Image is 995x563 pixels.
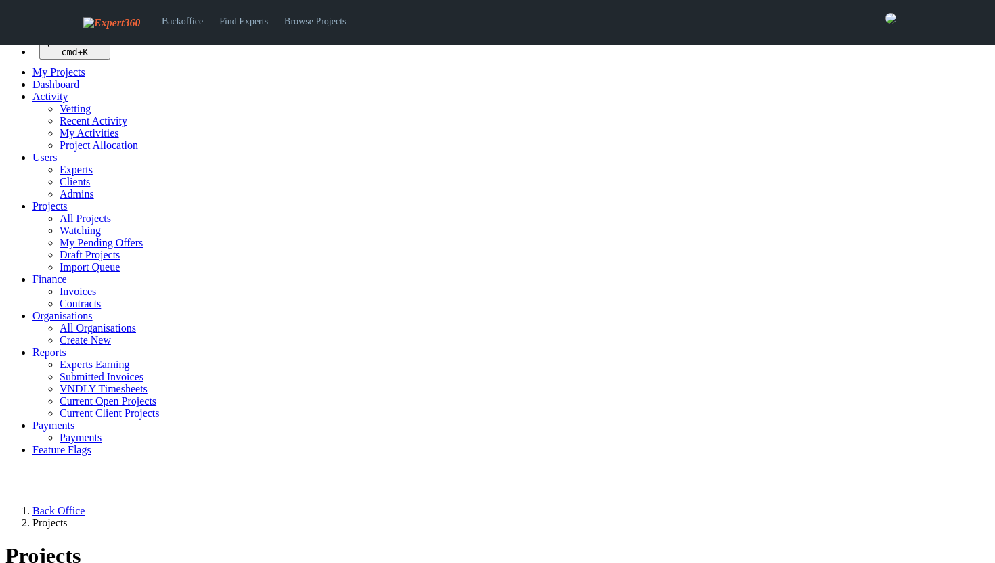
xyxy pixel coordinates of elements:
kbd: K [83,47,88,58]
a: Admins [60,188,94,200]
a: Create New [60,334,111,346]
a: Current Client Projects [60,407,160,419]
a: Feature Flags [32,444,91,455]
a: Current Open Projects [60,395,156,407]
img: 0421c9a1-ac87-4857-a63f-b59ed7722763-normal.jpeg [885,13,896,24]
a: Clients [60,176,90,187]
a: Recent Activity [60,115,127,127]
a: All Organisations [60,322,136,334]
a: Experts Earning [60,359,130,370]
a: Activity [32,91,68,102]
a: Projects [32,200,68,212]
a: Contracts [60,298,101,309]
a: Dashboard [32,78,79,90]
a: Invoices [60,286,96,297]
a: Finance [32,273,67,285]
a: Users [32,152,57,163]
a: Reports [32,346,66,358]
a: My Activities [60,127,119,139]
a: My Projects [32,66,85,78]
li: Projects [32,517,990,529]
kbd: cmd [61,47,77,58]
a: Experts [60,164,93,175]
a: Watching [60,225,101,236]
a: Draft Projects [60,249,120,261]
a: Back Office [32,505,85,516]
a: Project Allocation [60,139,138,151]
a: VNDLY Timesheets [60,383,148,395]
a: Organisations [32,310,93,321]
a: Vetting [60,103,91,114]
img: Expert360 [83,17,140,29]
a: Import Queue [60,261,120,273]
button: Quick search... cmd+K [39,35,110,60]
a: Submitted Invoices [60,371,143,382]
a: All Projects [60,212,111,224]
div: + [45,47,105,58]
a: My Pending Offers [60,237,143,248]
a: Payments [32,420,74,431]
a: Payments [60,432,102,443]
